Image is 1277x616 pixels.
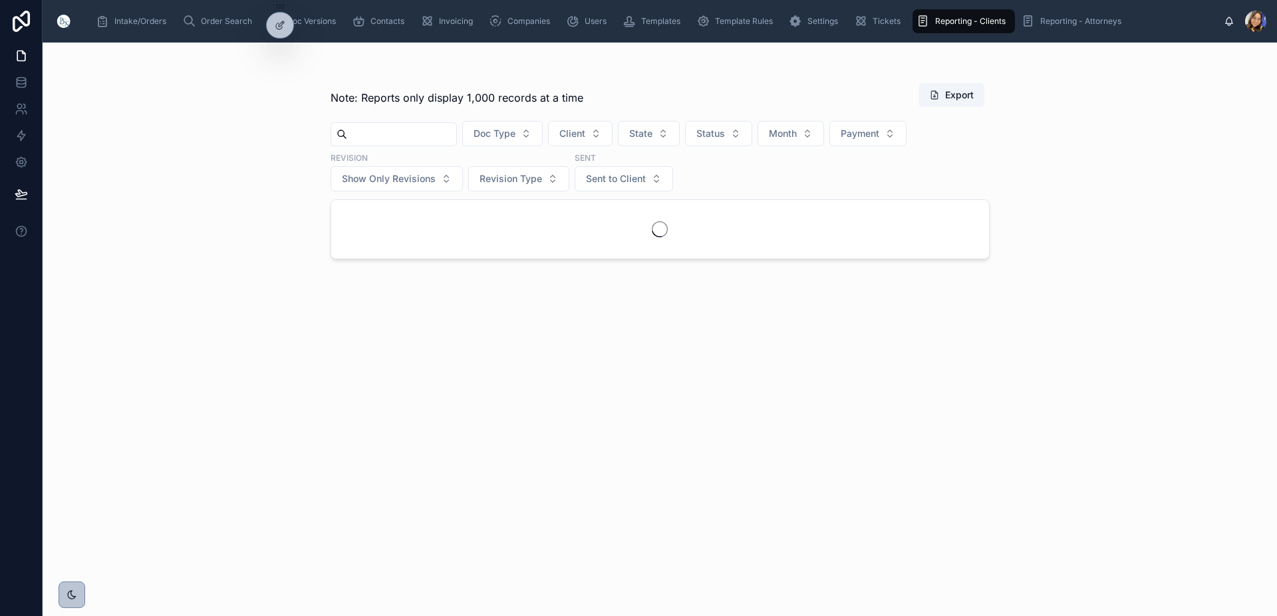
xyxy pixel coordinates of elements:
[1040,16,1121,27] span: Reporting - Attorneys
[348,9,414,33] a: Contacts
[618,121,680,146] button: Select Button
[935,16,1006,27] span: Reporting - Clients
[331,166,463,191] button: Select Button
[485,9,559,33] a: Companies
[507,16,550,27] span: Companies
[629,127,652,140] span: State
[331,90,583,106] span: Note: Reports only display 1,000 records at a time
[1018,9,1131,33] a: Reporting - Attorneys
[585,16,607,27] span: Users
[342,172,436,185] span: Show Only Revisions
[114,16,166,27] span: Intake/Orders
[850,9,910,33] a: Tickets
[370,16,404,27] span: Contacts
[439,16,473,27] span: Invoicing
[619,9,690,33] a: Templates
[85,7,1224,36] div: scrollable content
[913,9,1015,33] a: Reporting - Clients
[474,127,515,140] span: Doc Type
[53,11,74,32] img: App logo
[769,127,797,140] span: Month
[807,16,838,27] span: Settings
[919,83,984,107] button: Export
[92,9,176,33] a: Intake/Orders
[575,166,673,191] button: Select Button
[641,16,680,27] span: Templates
[873,16,901,27] span: Tickets
[264,9,345,33] a: Doc Versions
[586,172,646,185] span: Sent to Client
[785,9,847,33] a: Settings
[468,166,569,191] button: Select Button
[201,16,252,27] span: Order Search
[559,127,585,140] span: Client
[692,9,782,33] a: Template Rules
[829,121,907,146] button: Select Button
[416,9,482,33] a: Invoicing
[480,172,542,185] span: Revision Type
[696,127,725,140] span: Status
[685,121,752,146] button: Select Button
[287,16,336,27] span: Doc Versions
[841,127,879,140] span: Payment
[548,121,613,146] button: Select Button
[758,121,824,146] button: Select Button
[562,9,616,33] a: Users
[715,16,773,27] span: Template Rules
[331,152,368,163] label: Revision
[575,152,596,163] label: Sent
[462,121,543,146] button: Select Button
[178,9,261,33] a: Order Search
